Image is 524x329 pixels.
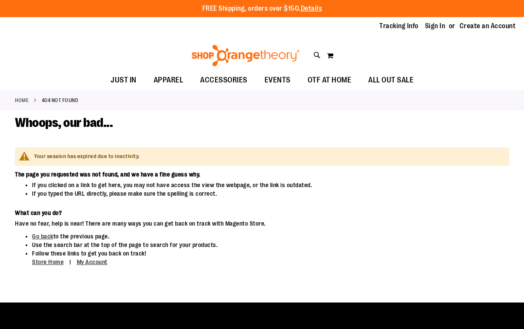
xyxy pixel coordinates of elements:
[32,189,406,198] li: If you typed the URL directly, please make sure the spelling is correct.
[77,258,108,265] a: My Account
[265,70,291,90] span: EVENTS
[368,70,413,90] span: ALL OUT SALE
[32,233,53,240] a: Go back
[32,249,406,267] li: Follow these links to get you back on track!
[32,181,406,189] li: If you clicked on a link to get here, you may not have access the view the webpage, or the link i...
[15,219,406,228] dd: Have no fear, help is near! There are many ways you can get back on track with Magento Store.
[154,70,183,90] span: APPAREL
[15,97,29,104] a: Home
[202,4,322,14] p: FREE Shipping, orders over $150.
[379,21,419,31] a: Tracking Info
[32,241,406,249] li: Use the search bar at the top of the page to search for your products.
[190,45,301,66] img: Shop Orangetheory
[34,153,501,161] div: Your session has expired due to inactivity.
[15,115,113,130] span: Whoops, our bad...
[42,97,79,104] strong: 404 Not Found
[15,170,406,179] dt: The page you requested was not found, and we have a fine guess why.
[460,21,516,31] a: Create an Account
[308,70,352,90] span: OTF AT HOME
[425,21,445,31] a: Sign In
[32,232,406,241] li: to the previous page.
[15,209,406,217] dt: What can you do?
[65,255,76,270] span: |
[32,258,64,265] a: Store Home
[301,5,322,12] a: Details
[111,70,137,90] span: JUST IN
[200,70,247,90] span: ACCESSORIES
